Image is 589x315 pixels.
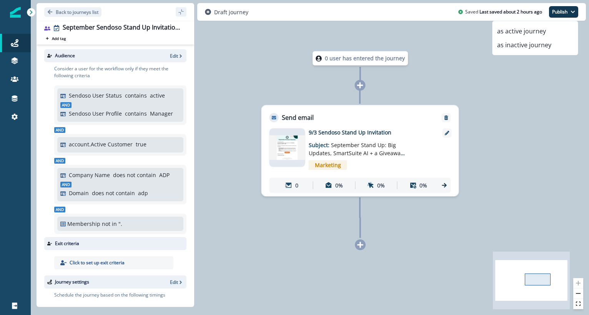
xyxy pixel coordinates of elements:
button: Add tag [44,35,67,41]
button: Go back [44,7,101,17]
p: account.Active Customer [69,140,133,148]
p: 0% [377,181,385,189]
p: true [136,140,146,148]
p: does not contain [113,171,156,179]
p: Sendoso User Profile [69,109,122,118]
p: "" [118,220,122,228]
span: Marketing [309,160,347,170]
img: email asset unavailable [270,136,305,160]
span: And [54,158,65,164]
button: Publish [549,6,578,18]
p: 0 [295,181,298,189]
button: Remove [440,115,453,120]
p: 9/3 Sendoso Stand Up Invitation [309,128,432,136]
p: Subject: [309,136,405,157]
p: Edit [170,279,178,285]
span: And [54,127,65,133]
div: Send emailRemoveemail asset unavailable9/3 Sendoso Stand Up InvitationSubject: September Stand Up... [261,105,459,196]
button: Edit [170,279,183,285]
p: not in [102,220,117,228]
p: Edit [170,53,178,59]
p: Membership [67,220,100,228]
p: Draft journey [214,8,248,16]
p: active [150,91,165,99]
p: 0% [335,181,343,189]
p: does not contain [92,189,135,197]
p: Saved [465,8,478,15]
p: Journey settings [55,279,89,285]
span: And [60,102,72,108]
div: September Sendoso Stand Up Invitation - 9/3 [63,24,183,32]
button: as active journey [492,24,578,38]
span: And [54,207,65,212]
button: as inactive journey [492,38,578,52]
p: ADP [159,171,170,179]
p: Schedule the journey based on the following timings [54,292,165,298]
p: contains [125,109,147,118]
p: Manager [150,109,173,118]
p: Send email [282,113,314,122]
button: zoom out [573,288,583,299]
p: contains [125,91,147,99]
p: Domain [69,189,89,197]
button: Edit [170,53,183,59]
p: Company Name [69,171,110,179]
div: 0 user has entered the journey [286,51,434,65]
p: Consider a user for the workflow only if they meet the following criteria [54,65,186,79]
span: September Stand Up: Big Updates, SmartSuite AI + a Giveaway from Pinch Provisions [309,141,405,165]
p: 0% [419,181,427,189]
p: 0 user has entered the journey [325,54,405,62]
p: Back to journeys list [56,9,98,15]
p: Audience [55,52,75,59]
button: fit view [573,299,583,309]
img: Inflection [10,7,21,18]
p: Add tag [52,36,66,41]
p: Last saved about 2 hours ago [479,8,542,15]
span: And [60,182,72,187]
p: Sendoso User Status [69,91,122,99]
p: Click to set up exit criteria [70,259,125,266]
p: Run once on [DATE] 01:22 PM [63,303,139,311]
button: sidebar collapse toggle [176,7,186,17]
p: Exit criteria [55,240,79,247]
p: adp [138,189,148,197]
